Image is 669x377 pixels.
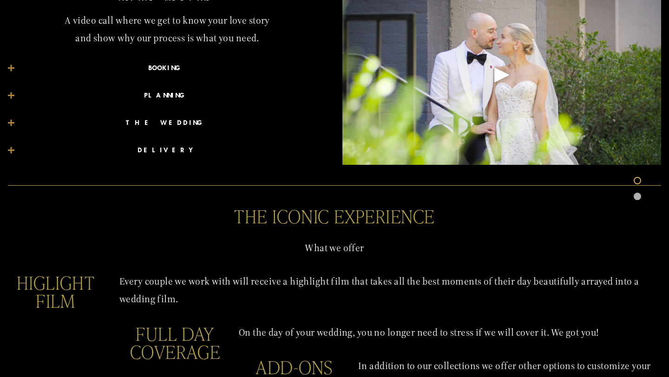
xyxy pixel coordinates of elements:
[8,324,661,342] p: On the day of your wedding, you no longer need to stress if we will cover it. We got you!
[8,110,327,136] button: THE WEDDING
[14,62,327,75] span: BOOKING
[8,82,327,109] button: PLANNING
[127,324,223,360] h2: FULL DAY COVERAGE
[8,55,327,82] button: BOOKING
[8,207,661,225] h2: THE ICONIC EXPERIENCE
[8,273,104,309] h2: HIGLIGHT FILM
[8,273,661,308] p: Every couple we work with will receive a highlight film that takes all the best moments of their ...
[491,64,513,86] div: Play
[56,12,279,47] p: A video call where we get to know your love story and show why our process is what you need.
[14,89,327,102] span: PLANNING
[8,137,327,164] button: DELIVERY
[8,12,327,54] div: INITIAL MEETING
[14,144,327,157] span: DELIVERY
[247,357,342,376] h2: ADD-ONS
[14,117,327,130] span: THE WEDDING
[8,240,661,257] p: What we offer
